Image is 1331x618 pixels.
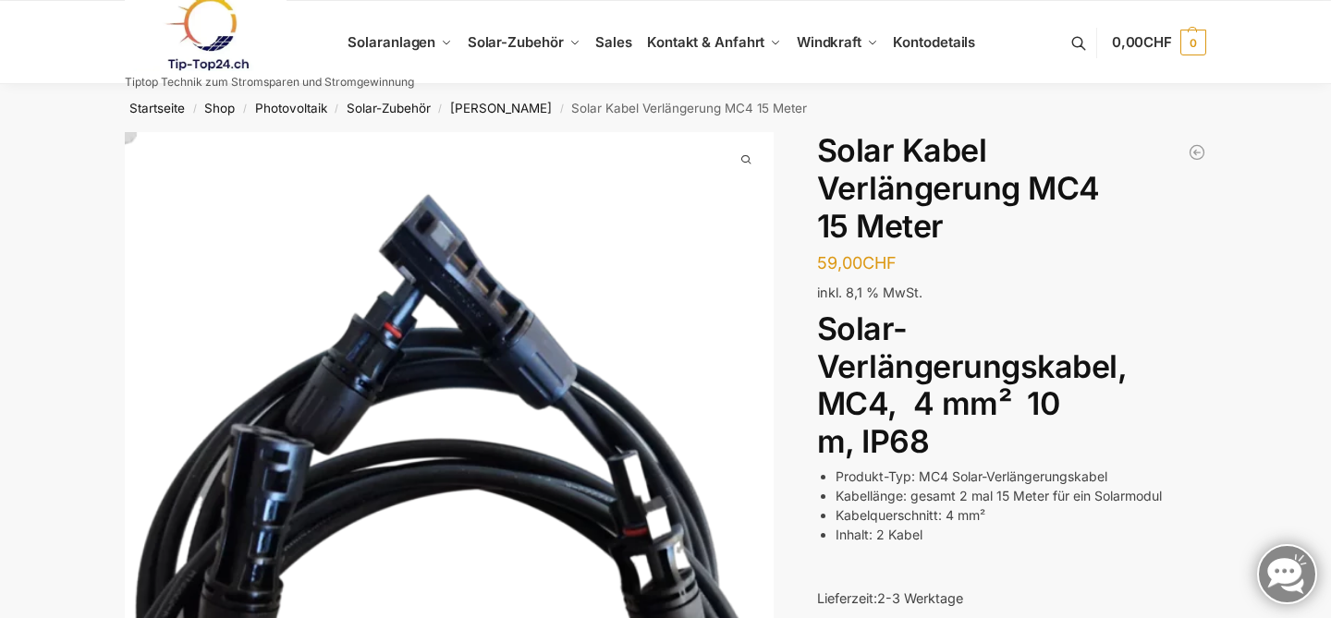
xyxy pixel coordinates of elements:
a: Shop [204,101,235,115]
span: Solar-Zubehör [468,33,564,51]
span: Windkraft [797,33,861,51]
a: Windkraft [789,1,886,84]
li: Kabellänge: gesamt 2 mal 15 Meter für ein Solarmodul [836,486,1206,505]
a: Shelly Pro 3EM [1188,143,1206,162]
h1: Solar Kabel Verlängerung MC4 15 Meter [817,132,1206,245]
span: inkl. 8,1 % MwSt. [817,285,922,300]
span: / [431,102,450,116]
span: Lieferzeit: [817,590,963,606]
a: Kontakt & Anfahrt [640,1,789,84]
span: Kontakt & Anfahrt [647,33,764,51]
span: / [552,102,571,116]
bdi: 59,00 [817,253,897,273]
li: Produkt-Typ: MC4 Solar-Verlängerungskabel [836,467,1206,486]
p: Tiptop Technik zum Stromsparen und Stromgewinnung [125,77,414,88]
a: 0,00CHF 0 [1112,15,1206,70]
span: 0 [1180,30,1206,55]
span: Sales [595,33,632,51]
a: Photovoltaik [255,101,327,115]
a: Sales [588,1,640,84]
span: 0,00 [1112,33,1172,51]
h1: Solar-Verlängerungskabel, MC4, 4 mm² 10 m, IP68 [817,310,1206,461]
li: Kabelquerschnitt: 4 mm² [836,505,1206,525]
a: [PERSON_NAME] [450,101,552,115]
span: / [235,102,254,116]
span: / [185,102,204,116]
span: CHF [862,253,897,273]
span: 2-3 Werktage [877,590,963,606]
span: / [327,102,347,116]
a: Kontodetails [885,1,983,84]
a: Solar-Zubehör [460,1,588,84]
a: Startseite [129,101,185,115]
li: Inhalt: 2 Kabel [836,525,1206,544]
a: Solar-Zubehör [347,101,431,115]
nav: Breadcrumb [92,84,1239,132]
span: Kontodetails [893,33,975,51]
span: CHF [1143,33,1172,51]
